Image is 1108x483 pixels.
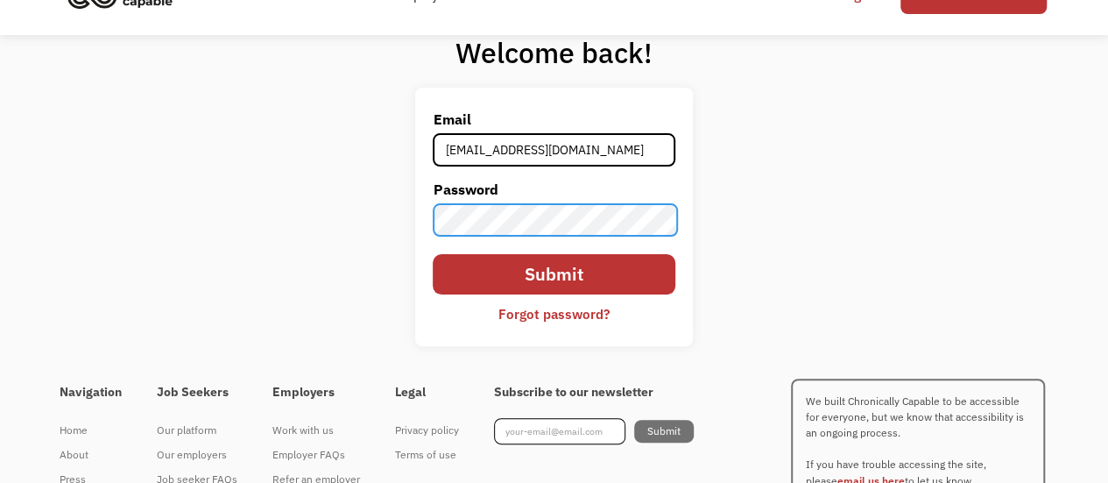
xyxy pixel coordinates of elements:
[433,105,674,133] label: Email
[634,420,694,443] input: Submit
[485,299,623,329] a: Forgot password?
[433,254,674,295] input: Submit
[272,443,360,467] a: Employer FAQs
[433,133,674,167] input: john@doe.com
[157,385,237,401] h4: Job Seekers
[272,420,360,441] div: Work with us
[433,105,674,329] form: Email Form 2
[395,444,459,465] div: Terms of use
[395,385,459,401] h4: Legal
[60,444,122,465] div: About
[272,385,360,401] h4: Employers
[60,443,122,467] a: About
[395,418,459,443] a: Privacy policy
[494,418,625,444] input: your-email@email.com
[395,420,459,441] div: Privacy policy
[415,35,692,70] h1: Welcome back!
[494,418,694,444] form: Footer Newsletter
[60,418,122,443] a: Home
[272,418,360,443] a: Work with us
[494,385,694,401] h4: Subscribe to our newsletter
[157,418,237,443] a: Our platform
[157,443,237,467] a: Our employers
[498,303,610,324] div: Forgot password?
[60,385,122,401] h4: Navigation
[272,444,360,465] div: Employer FAQs
[157,444,237,465] div: Our employers
[60,420,122,441] div: Home
[433,175,674,203] label: Password
[157,420,237,441] div: Our platform
[395,443,459,467] a: Terms of use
